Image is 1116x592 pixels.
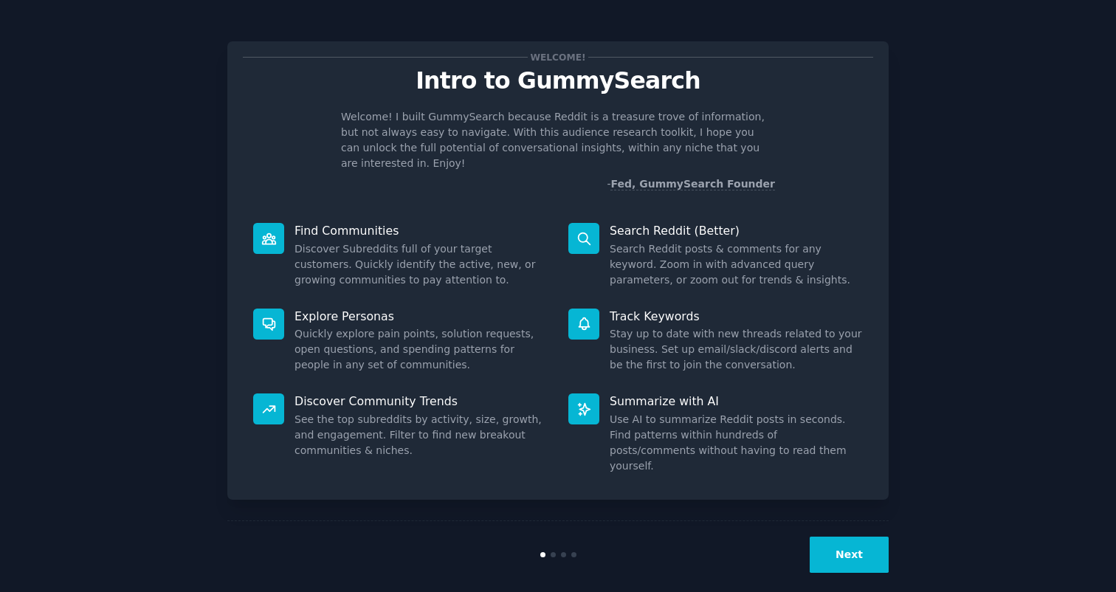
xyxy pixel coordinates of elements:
div: - [607,176,775,192]
dd: Stay up to date with new threads related to your business. Set up email/slack/discord alerts and ... [610,326,863,373]
button: Next [810,537,889,573]
dd: Search Reddit posts & comments for any keyword. Zoom in with advanced query parameters, or zoom o... [610,241,863,288]
p: Welcome! I built GummySearch because Reddit is a treasure trove of information, but not always ea... [341,109,775,171]
dd: Use AI to summarize Reddit posts in seconds. Find patterns within hundreds of posts/comments with... [610,412,863,474]
p: Search Reddit (Better) [610,223,863,238]
p: Summarize with AI [610,393,863,409]
p: Discover Community Trends [294,393,548,409]
p: Find Communities [294,223,548,238]
p: Track Keywords [610,309,863,324]
p: Intro to GummySearch [243,68,873,94]
dd: Quickly explore pain points, solution requests, open questions, and spending patterns for people ... [294,326,548,373]
p: Explore Personas [294,309,548,324]
span: Welcome! [528,49,588,65]
a: Fed, GummySearch Founder [610,178,775,190]
dd: See the top subreddits by activity, size, growth, and engagement. Filter to find new breakout com... [294,412,548,458]
dd: Discover Subreddits full of your target customers. Quickly identify the active, new, or growing c... [294,241,548,288]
